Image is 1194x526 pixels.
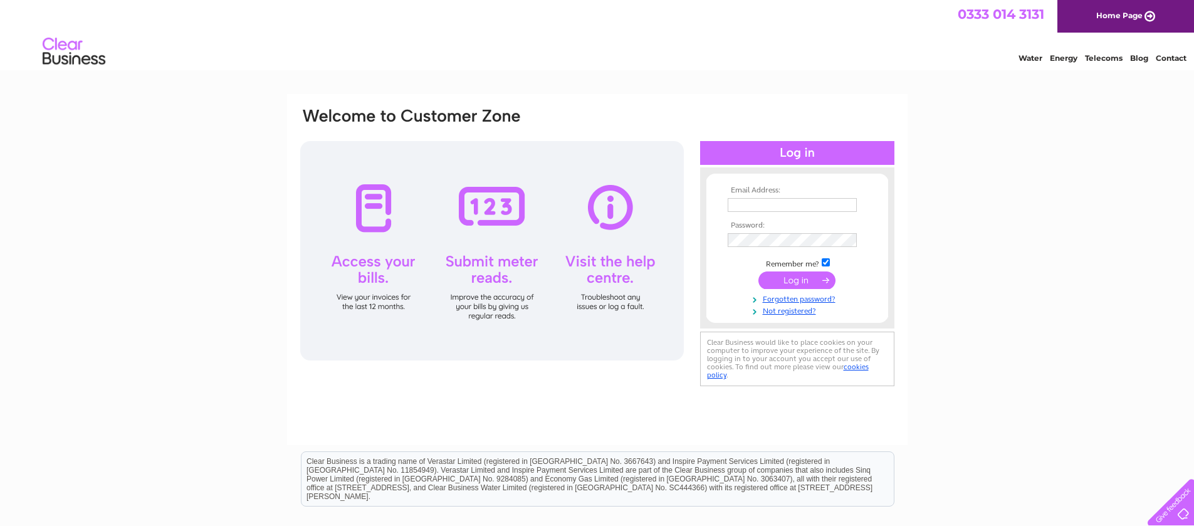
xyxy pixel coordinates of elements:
[1156,53,1186,63] a: Contact
[728,292,870,304] a: Forgotten password?
[1085,53,1123,63] a: Telecoms
[1019,53,1042,63] a: Water
[707,362,869,379] a: cookies policy
[1050,53,1077,63] a: Energy
[1130,53,1148,63] a: Blog
[301,7,894,61] div: Clear Business is a trading name of Verastar Limited (registered in [GEOGRAPHIC_DATA] No. 3667643...
[700,332,894,386] div: Clear Business would like to place cookies on your computer to improve your experience of the sit...
[42,33,106,71] img: logo.png
[725,256,870,269] td: Remember me?
[958,6,1044,22] a: 0333 014 3131
[758,271,835,289] input: Submit
[725,221,870,230] th: Password:
[728,304,870,316] a: Not registered?
[725,186,870,195] th: Email Address:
